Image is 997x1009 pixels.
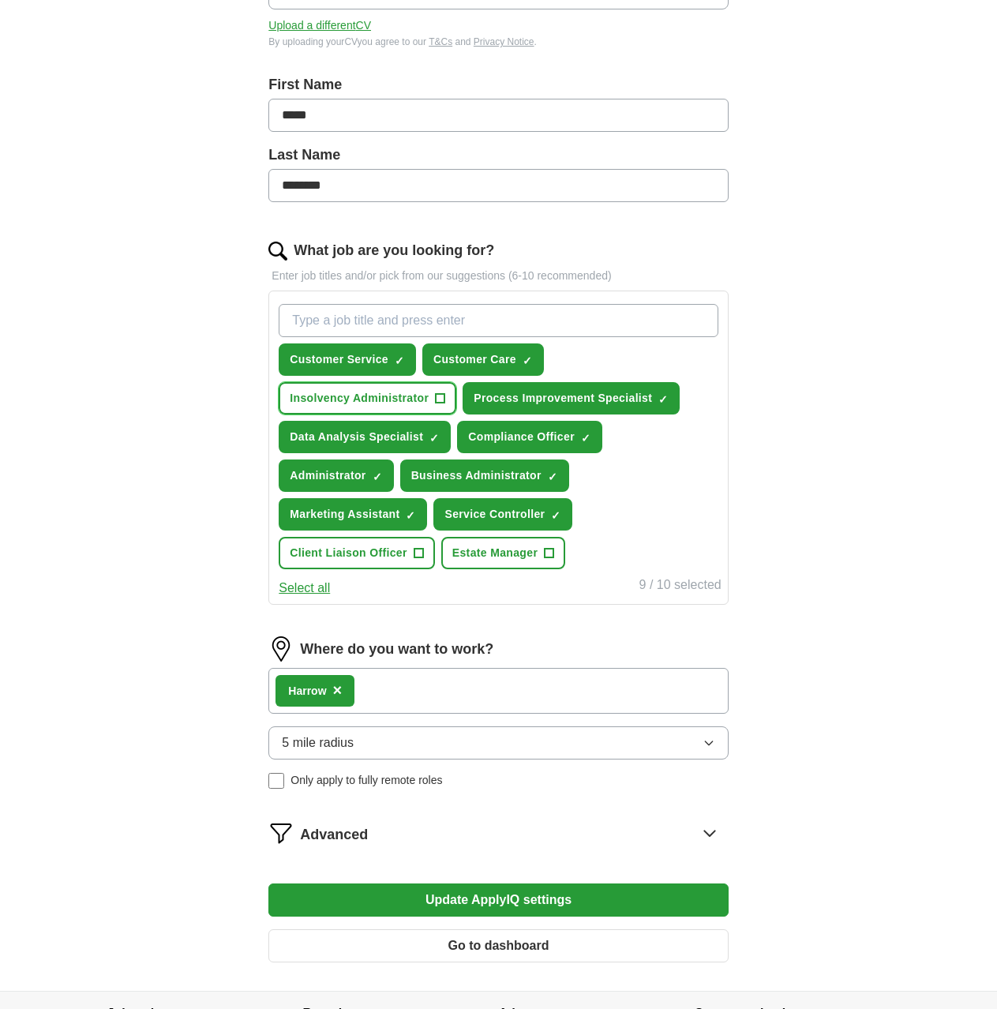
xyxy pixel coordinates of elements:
img: location.png [268,636,294,662]
span: × [333,681,343,699]
p: Enter job titles and/or pick from our suggestions (6-10 recommended) [268,268,728,284]
button: Update ApplyIQ settings [268,883,728,917]
button: Estate Manager [441,537,565,569]
span: Only apply to fully remote roles [290,772,442,789]
a: T&Cs [429,36,452,47]
span: Advanced [300,824,368,846]
span: Customer Care [433,351,516,368]
input: Type a job title and press enter [279,304,718,337]
span: Estate Manager [452,545,538,561]
button: Customer Care✓ [422,343,544,376]
a: Privacy Notice [474,36,534,47]
span: ✓ [581,432,590,444]
span: Administrator [290,467,365,484]
span: ✓ [658,393,668,406]
button: Administrator✓ [279,459,393,492]
button: Go to dashboard [268,929,728,962]
button: Upload a differentCV [268,17,371,34]
span: Service Controller [444,506,545,523]
span: 5 mile radius [282,733,354,752]
button: Service Controller✓ [433,498,572,531]
span: ✓ [373,471,382,483]
span: Client Liaison Officer [290,545,407,561]
button: Client Liaison Officer [279,537,435,569]
div: 9 / 10 selected [639,576,722,598]
button: 5 mile radius [268,726,728,760]
span: Insolvency Administrator [290,390,429,407]
button: Data Analysis Specialist✓ [279,421,451,453]
label: Last Name [268,144,728,166]
div: By uploading your CV you agree to our and . [268,35,728,49]
span: Business Administrator [411,467,542,484]
input: Only apply to fully remote roles [268,773,284,789]
span: ✓ [548,471,557,483]
span: Compliance Officer [468,429,575,445]
label: First Name [268,74,728,96]
span: Data Analysis Specialist [290,429,423,445]
label: What job are you looking for? [294,240,494,261]
label: Where do you want to work? [300,639,493,660]
button: Marketing Assistant✓ [279,498,427,531]
button: Select all [279,579,330,598]
button: Process Improvement Specialist✓ [463,382,680,414]
span: ✓ [551,509,560,522]
img: search.png [268,242,287,261]
button: × [333,679,343,703]
span: ✓ [395,354,404,367]
span: Process Improvement Specialist [474,390,652,407]
span: Customer Service [290,351,388,368]
span: ✓ [406,509,415,522]
button: Customer Service✓ [279,343,416,376]
span: ✓ [429,432,439,444]
button: Business Administrator✓ [400,459,569,492]
span: Marketing Assistant [290,506,399,523]
div: Harrow [288,683,326,700]
span: ✓ [523,354,532,367]
button: Compliance Officer✓ [457,421,602,453]
img: filter [268,820,294,846]
button: Insolvency Administrator [279,382,456,414]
